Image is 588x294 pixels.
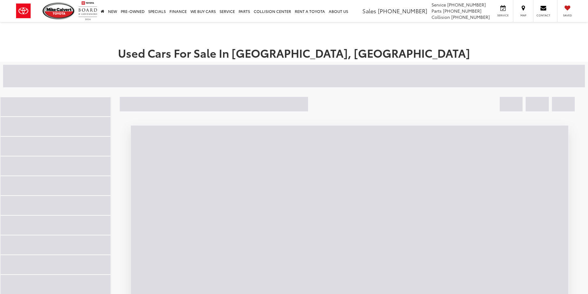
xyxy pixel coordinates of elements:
[447,2,486,8] span: [PHONE_NUMBER]
[43,2,75,19] img: Mike Calvert Toyota
[443,8,482,14] span: [PHONE_NUMBER]
[536,13,550,17] span: Contact
[378,7,427,15] span: [PHONE_NUMBER]
[516,13,530,17] span: Map
[432,14,450,20] span: Collision
[561,13,574,17] span: Saved
[362,7,376,15] span: Sales
[432,8,442,14] span: Parts
[451,14,490,20] span: [PHONE_NUMBER]
[496,13,510,17] span: Service
[432,2,446,8] span: Service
